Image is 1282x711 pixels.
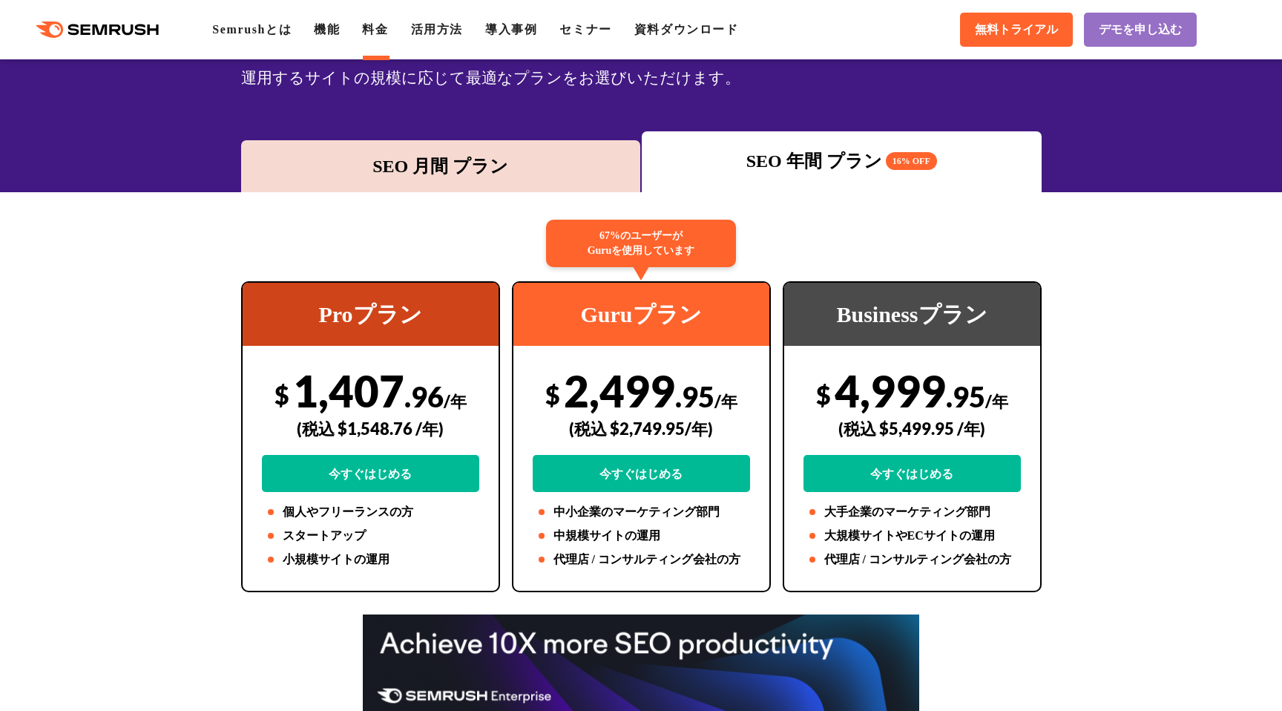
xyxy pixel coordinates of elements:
[533,551,750,569] li: 代理店 / コンサルティング会社の方
[212,23,292,36] a: Semrushとは
[803,527,1021,545] li: 大規模サイトやECサイトの運用
[262,527,479,545] li: スタートアップ
[886,152,937,170] span: 16% OFF
[960,13,1073,47] a: 無料トライアル
[362,23,388,36] a: 料金
[262,503,479,521] li: 個人やフリーランスの方
[675,379,714,413] span: .95
[533,503,750,521] li: 中小企業のマーケティング部門
[533,455,750,492] a: 今すぐはじめる
[262,402,479,455] div: (税込 $1,548.76 /年)
[411,23,463,36] a: 活用方法
[634,23,739,36] a: 資料ダウンロード
[975,22,1058,38] span: 無料トライアル
[816,379,831,410] span: $
[1099,22,1182,38] span: デモを申し込む
[784,283,1040,346] div: Businessプラン
[803,551,1021,569] li: 代理店 / コンサルティング会社の方
[262,551,479,569] li: 小規模サイトの運用
[533,364,750,492] div: 2,499
[262,364,479,492] div: 1,407
[1084,13,1197,47] a: デモを申し込む
[262,455,479,492] a: 今すぐはじめる
[243,283,499,346] div: Proプラン
[649,148,1034,174] div: SEO 年間 プラン
[714,391,737,411] span: /年
[533,402,750,455] div: (税込 $2,749.95/年)
[985,391,1008,411] span: /年
[803,503,1021,521] li: 大手企業のマーケティング部門
[249,153,634,180] div: SEO 月間 プラン
[803,402,1021,455] div: (税込 $5,499.95 /年)
[946,379,985,413] span: .95
[559,23,611,36] a: セミナー
[545,379,560,410] span: $
[275,379,289,410] span: $
[803,364,1021,492] div: 4,999
[444,391,467,411] span: /年
[485,23,537,36] a: 導入事例
[314,23,340,36] a: 機能
[513,283,769,346] div: Guruプラン
[546,220,736,267] div: 67%のユーザーが Guruを使用しています
[241,38,1042,91] div: SEOの3つの料金プランから、広告・SNS・市場調査ツールキットをご用意しています。業務領域や会社の規模、運用するサイトの規模に応じて最適なプランをお選びいただけます。
[533,527,750,545] li: 中規模サイトの運用
[404,379,444,413] span: .96
[803,455,1021,492] a: 今すぐはじめる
